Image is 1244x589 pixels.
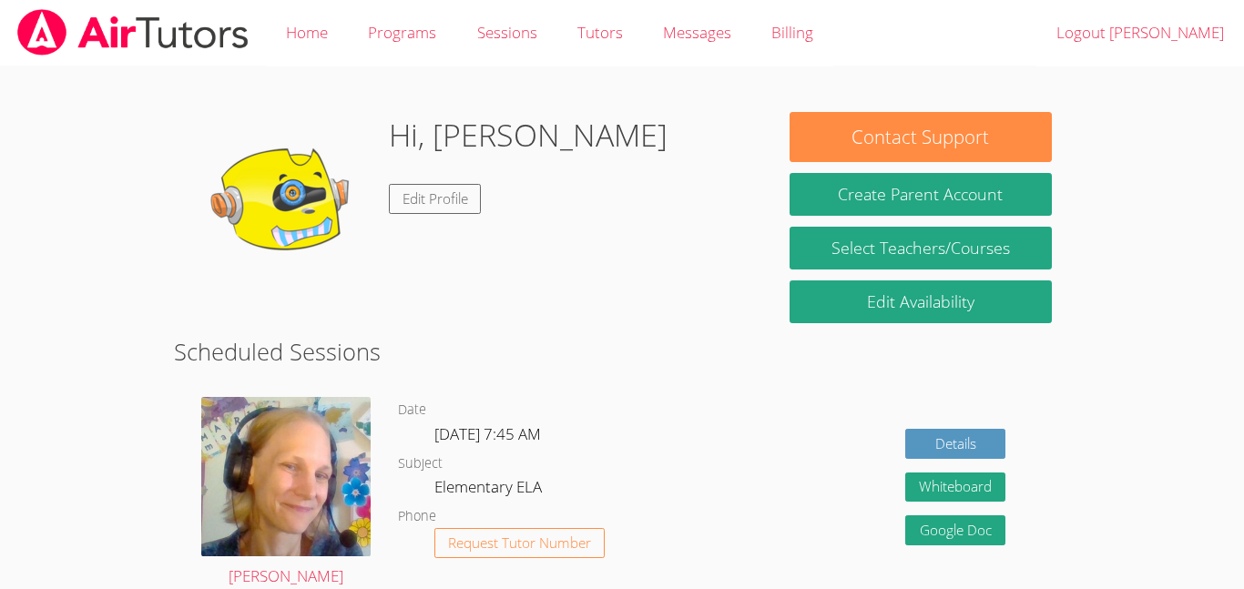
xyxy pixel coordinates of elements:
span: Messages [663,22,731,43]
a: Details [905,429,1005,459]
dt: Subject [398,452,443,475]
button: Request Tutor Number [434,528,605,558]
button: Contact Support [790,112,1052,162]
span: [DATE] 7:45 AM [434,423,541,444]
dt: Date [398,399,426,421]
span: Request Tutor Number [448,536,591,550]
a: Edit Availability [790,280,1052,323]
a: Edit Profile [389,184,482,214]
img: avatar.png [201,397,371,555]
img: airtutors_banner-c4298cdbf04f3fff15de1276eac7730deb9818008684d7c2e4769d2f7ddbe033.png [15,9,250,56]
a: Select Teachers/Courses [790,227,1052,269]
a: Google Doc [905,515,1005,545]
dd: Elementary ELA [434,474,546,505]
button: Create Parent Account [790,173,1052,216]
button: Whiteboard [905,472,1005,503]
img: default.png [192,112,374,294]
h2: Scheduled Sessions [174,334,1070,369]
dt: Phone [398,505,436,528]
h1: Hi, [PERSON_NAME] [389,112,668,158]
